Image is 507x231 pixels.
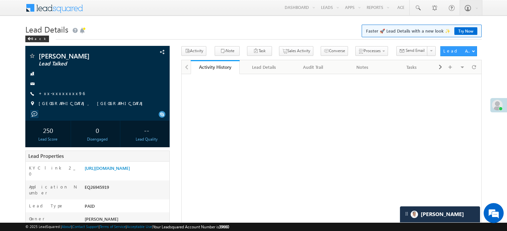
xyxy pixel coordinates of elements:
[62,224,71,229] a: About
[76,136,118,142] div: Disengaged
[366,28,477,34] span: Faster 🚀 Lead Details with a new look ✨
[27,124,69,136] div: 250
[126,136,168,142] div: Lead Quality
[343,63,381,71] div: Notes
[279,46,313,56] button: Sales Activity
[421,211,464,217] span: Carter
[25,24,68,35] span: Lead Details
[400,206,480,223] div: carter-dragCarter[PERSON_NAME]
[338,60,387,74] a: Notes
[72,224,99,229] a: Contact Support
[393,63,430,71] div: Tasks
[355,46,388,56] button: Processes
[39,100,146,107] span: [GEOGRAPHIC_DATA], [GEOGRAPHIC_DATA]
[411,211,418,218] img: Carter
[443,48,472,54] div: Lead Actions
[76,124,118,136] div: 0
[406,48,425,54] span: Send Email
[396,46,428,56] button: Send Email
[85,216,118,222] span: [PERSON_NAME]
[83,203,169,212] div: PAID
[181,46,206,56] button: Activity
[215,46,240,56] button: Note
[39,53,128,59] span: [PERSON_NAME]
[440,46,477,56] button: Lead Actions
[29,216,45,222] label: Owner
[321,46,348,56] button: Converse
[29,203,64,209] label: Lead Type
[196,64,235,70] div: Activity History
[39,90,85,96] a: +xx-xxxxxxxx96
[127,224,152,229] a: Acceptable Use
[29,184,78,196] label: Application Number
[387,60,436,74] a: Tasks
[28,153,64,159] span: Lead Properties
[27,136,69,142] div: Lead Score
[364,48,381,53] span: Processes
[25,36,49,42] div: Back
[85,165,130,171] a: [URL][DOMAIN_NAME]
[100,224,126,229] a: Terms of Service
[29,165,78,177] label: KYC link 2_0
[404,211,409,216] img: carter-drag
[83,184,169,193] div: EQ26945919
[25,35,52,41] a: Back
[39,60,128,67] span: Lead Talked
[289,60,338,74] a: Audit Trail
[247,46,272,56] button: Task
[126,124,168,136] div: --
[191,60,240,74] a: Activity History
[153,224,229,229] span: Your Leadsquared Account Number is
[454,27,477,35] a: Try Now
[245,63,283,71] div: Lead Details
[219,224,229,229] span: 39660
[240,60,289,74] a: Lead Details
[294,63,332,71] div: Audit Trail
[25,224,229,230] span: © 2025 LeadSquared | | | | |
